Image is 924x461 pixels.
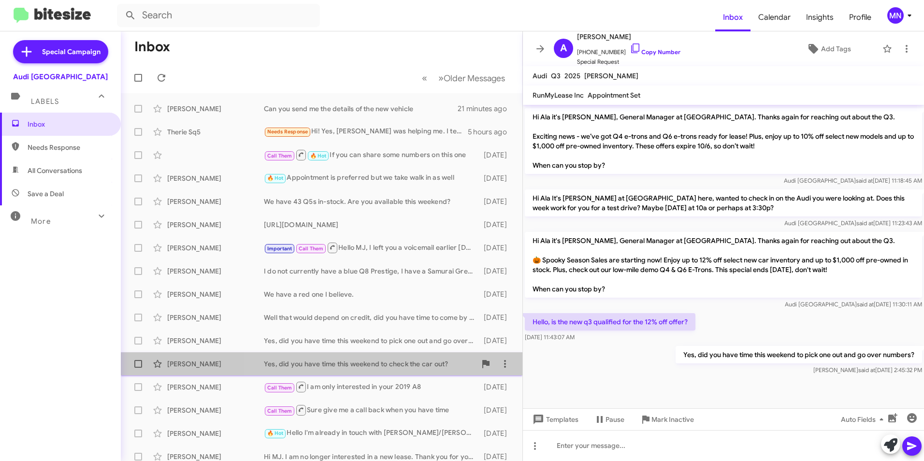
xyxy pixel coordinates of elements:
div: [PERSON_NAME] [167,220,264,230]
span: Special Campaign [42,47,101,57]
span: More [31,217,51,226]
div: Well that would depend on credit, did you have time to come by this weekend? [264,313,479,322]
div: [PERSON_NAME] [167,173,264,183]
span: A [560,41,567,56]
div: [DATE] [479,197,515,206]
div: [PERSON_NAME] [167,382,264,392]
a: Copy Number [630,48,680,56]
p: Hi Ala It's [PERSON_NAME] at [GEOGRAPHIC_DATA] here, wanted to check in on the Audi you were look... [525,189,922,216]
span: Appointment Set [588,91,640,100]
a: Inbox [715,3,751,31]
button: Add Tags [780,40,878,58]
span: said at [856,177,873,184]
span: [PHONE_NUMBER] [577,43,680,57]
div: [PERSON_NAME] [167,313,264,322]
div: [PERSON_NAME] [167,405,264,415]
span: Older Messages [444,73,505,84]
span: [PERSON_NAME] [584,72,638,80]
p: Hello, is the new q3 qualified for the 12% off offer? [525,313,695,331]
div: [PERSON_NAME] [167,243,264,253]
p: Yes, did you have time this weekend to pick one out and go over numbers? [676,346,922,363]
button: Pause [586,411,632,428]
span: 🔥 Hot [267,430,284,436]
div: We have a red one I believe. [264,289,479,299]
div: We have 43 Q5s in-stock. Are you available this weekend? [264,197,479,206]
span: Pause [606,411,624,428]
div: [DATE] [479,336,515,346]
span: Inbox [28,119,110,129]
span: Q3 [551,72,561,80]
p: Hi Ala it's [PERSON_NAME], General Manager at [GEOGRAPHIC_DATA]. Thanks again for reaching out ab... [525,232,922,298]
div: 21 minutes ago [458,104,515,114]
div: [DATE] [479,173,515,183]
nav: Page navigation example [417,68,511,88]
a: Insights [798,3,841,31]
span: All Conversations [28,166,82,175]
span: 2025 [564,72,580,80]
div: Hello MJ, I left you a voicemail earlier [DATE] so if you get a chance, give me a call on [DATE] ... [264,242,479,254]
span: » [438,72,444,84]
p: Hi Ala it's [PERSON_NAME], General Manager at [GEOGRAPHIC_DATA]. Thanks again for reaching out ab... [525,108,922,174]
span: Needs Response [28,143,110,152]
div: [PERSON_NAME] [167,104,264,114]
div: [PERSON_NAME] [167,197,264,206]
span: Add Tags [821,40,851,58]
span: 🔥 Hot [310,153,327,159]
span: Needs Response [267,129,308,135]
span: Call Them [267,385,292,391]
div: [DATE] [479,289,515,299]
div: Can you send me the details of the new vehicle [264,104,458,114]
span: RunMyLease Inc [533,91,584,100]
span: Call Them [267,408,292,414]
div: [URL][DOMAIN_NAME] [264,220,479,230]
span: Audi [GEOGRAPHIC_DATA] [DATE] 11:18:45 AM [784,177,922,184]
span: said at [857,301,874,308]
div: 5 hours ago [468,127,515,137]
div: Hello I'm already in touch with [PERSON_NAME]/[PERSON_NAME] and coming in [DATE] [264,428,479,439]
span: 🔥 Hot [267,175,284,181]
span: Mark Inactive [651,411,694,428]
span: Call Them [267,153,292,159]
span: [DATE] 11:43:07 AM [525,333,575,341]
span: Important [267,245,292,252]
div: [DATE] [479,266,515,276]
div: MN [887,7,904,24]
div: I am only interested in your 2019 A8 [264,381,479,393]
span: Templates [531,411,578,428]
a: Calendar [751,3,798,31]
div: Hi! Yes, [PERSON_NAME] was helping me. I test drove the all new SQ5 in Daytona grey. Was wonderin... [264,126,468,137]
div: [PERSON_NAME] [167,336,264,346]
span: [PERSON_NAME] [DATE] 2:45:32 PM [813,366,922,374]
div: [DATE] [479,150,515,160]
div: If you can share some numbers on this one [264,149,479,161]
div: Yes, did you have time this weekend to check the car out? [264,359,476,369]
div: [DATE] [479,220,515,230]
div: Appointment is preferred but we take walk in as well [264,173,479,184]
span: said at [858,366,875,374]
div: [PERSON_NAME] [167,289,264,299]
button: Next [433,68,511,88]
div: Sure give me a call back when you have time [264,404,479,416]
span: Auto Fields [841,411,887,428]
div: [DATE] [479,313,515,322]
button: MN [879,7,913,24]
div: [PERSON_NAME] [167,266,264,276]
span: Labels [31,97,59,106]
span: Audi [533,72,547,80]
div: [DATE] [479,382,515,392]
a: Profile [841,3,879,31]
span: Special Request [577,57,680,67]
div: [DATE] [479,429,515,438]
span: Audi [GEOGRAPHIC_DATA] [DATE] 11:23:43 AM [784,219,922,227]
div: Yes, did you have time this weekend to pick one out and go over numbers? [264,336,479,346]
button: Templates [523,411,586,428]
span: Save a Deal [28,189,64,199]
a: Special Campaign [13,40,108,63]
span: [PERSON_NAME] [577,31,680,43]
div: [PERSON_NAME] [167,359,264,369]
h1: Inbox [134,39,170,55]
